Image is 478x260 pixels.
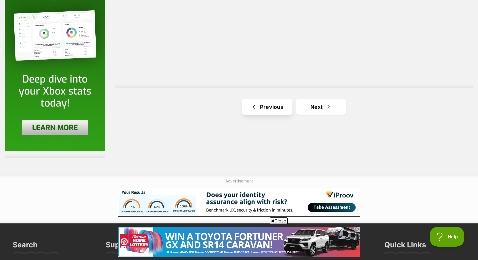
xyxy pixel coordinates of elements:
[270,217,288,224] span: Close
[296,99,346,115] a: Next page
[118,187,360,217] iframe: Advertisement
[118,227,360,257] iframe: Advertisement
[242,99,292,115] a: Previous page
[13,240,38,253] h3: Search
[106,240,135,253] h3: Support
[384,240,426,253] h3: Quick Links
[115,99,473,115] nav: Pagination
[430,227,465,247] iframe: Help Scout Beacon - Open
